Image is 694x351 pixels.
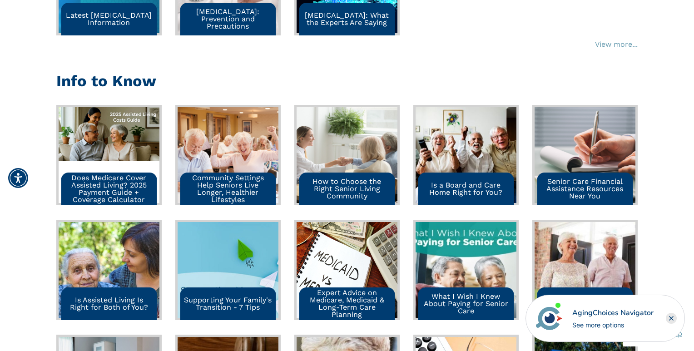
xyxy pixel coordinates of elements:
[297,107,397,203] img: how_to_choose_the_right_senior_living_community.png
[8,168,28,188] div: Accessibility Menu
[413,105,519,205] a: Is a Board and Care Home Right for You?
[532,105,638,205] a: Senior Care Financial Assistance Resources Near You
[534,303,565,334] img: avatar
[59,107,159,203] img: Does_Medicare_Cover_Assisted_Living_2025_Payment_Guide___Coverage_Calculator_-_Thumbnail__1_.png
[175,105,281,205] a: Community Settings Help Seniors Live Longer, Healthier Lifestyles
[59,222,159,318] img: shutterstock_712695178.jpg
[303,12,392,26] p: [MEDICAL_DATA]: What the Experts Are Saying
[56,105,162,205] a: Does Medicare Cover Assisted Living? 2025 Payment Guide + Coverage Calculator
[56,220,162,320] a: Is Assisted Living Is Right for Both of You?
[175,220,281,320] a: Supporting Your Family's Transition - 7 Tips
[297,222,397,318] img: Medicade_vs_medicare_1200_copy.jpg
[532,220,638,320] a: Tips: Touring a Senior Living Community
[572,307,654,318] div: AgingChoices Navigator
[303,178,392,200] p: How to Choose the Right Senior Living Community
[541,178,630,200] p: Senior Care Financial Assistance Resources Near You
[184,8,273,30] p: [MEDICAL_DATA]: Prevention and Precautions
[422,293,511,315] p: What I Wish I Knew About Paying for Senior Care
[184,297,273,311] p: Supporting Your Family's Transition - 7 Tips
[178,107,278,203] img: Community_Settings_Help_Seniors_Live_Longer__Healthier_Lifestyles_-_AgingChoices_Knowledge_Center...
[535,222,635,318] img: What_Are_the_Top_10_Tips_for_Touring_a_Senior_Living_Community__-_AgingChoices.com.jpg
[416,222,516,318] img: Introduction_to_What_I_Wish_I_Knew_About_Paying_for_Senior_Care_-_AgingChoices.jpg
[422,182,511,196] p: Is a Board and Care Home Right for You?
[413,220,519,320] a: What I Wish I Knew About Paying for Senior Care
[416,107,516,203] img: shutterstock_1014557608.jpg
[178,222,278,318] img: Supporting_Your_Family_s_Transition-AgingChoices.com.jpg
[294,105,400,205] a: How to Choose the Right Senior Living Community
[572,320,654,330] div: See more options
[65,174,154,203] p: Does Medicare Cover Assisted Living? 2025 Payment Guide + Coverage Calculator
[294,220,400,320] a: Expert Advice on Medicare, Medicaid & Long-Term Care Planning
[535,107,635,203] img: Financial-Assistance-AgingChoices-thumbnail.png
[65,12,154,26] p: Latest [MEDICAL_DATA] Information
[184,174,273,203] p: Community Settings Help Seniors Live Longer, Healthier Lifestyles
[56,79,156,88] a: Info to Know
[303,289,392,318] p: Expert Advice on Medicare, Medicaid & Long-Term Care Planning
[65,297,154,311] p: Is Assisted Living Is Right for Both of You?
[666,313,677,324] div: Close
[56,72,156,90] h2: Info to Know
[595,39,638,50] a: View more...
